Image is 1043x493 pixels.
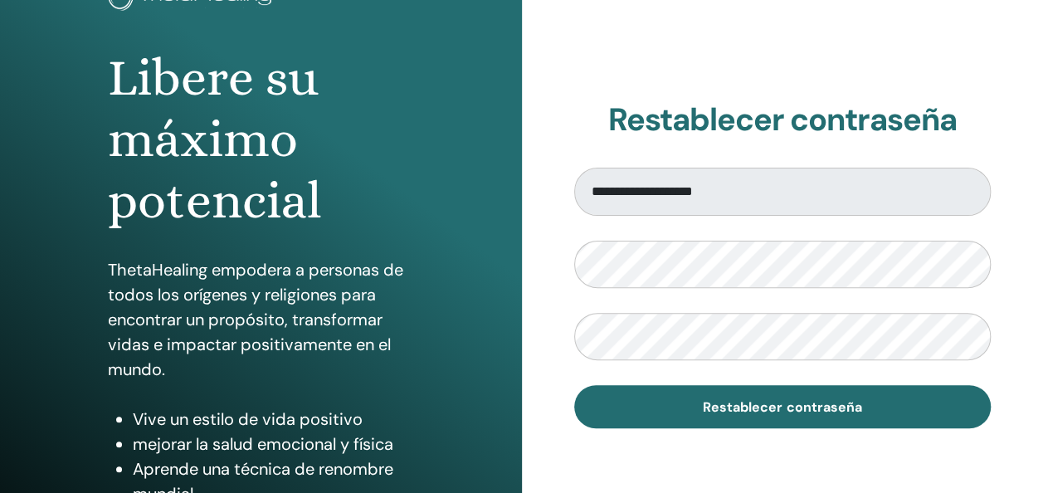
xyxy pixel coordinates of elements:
[133,432,414,456] li: mejorar la salud emocional y física
[133,407,414,432] li: Vive un estilo de vida positivo
[574,101,992,139] h2: Restablecer contraseña
[108,257,414,382] p: ThetaHealing empodera a personas de todos los orígenes y religiones para encontrar un propósito, ...
[703,398,861,416] span: Restablecer contraseña
[108,47,414,232] h1: Libere su máximo potencial
[574,385,992,428] button: Restablecer contraseña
